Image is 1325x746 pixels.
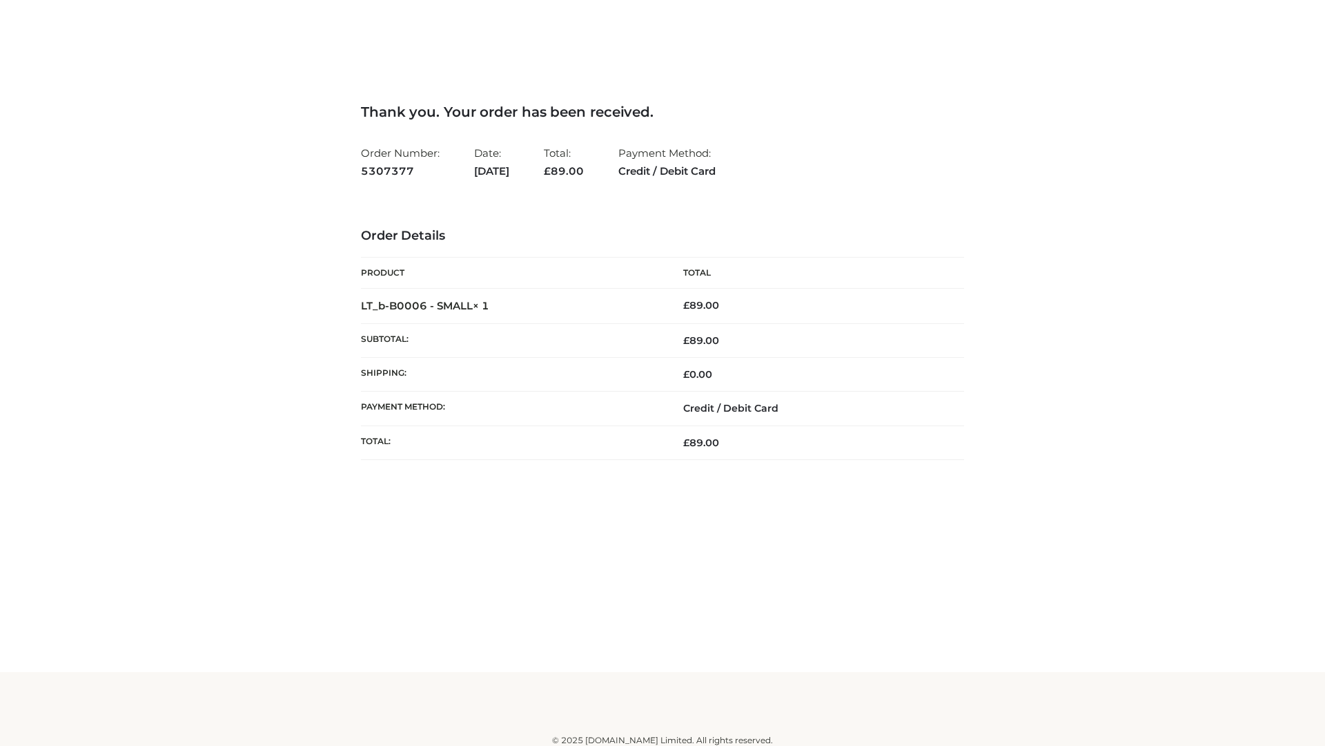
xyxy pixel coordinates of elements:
bdi: 0.00 [683,368,712,381]
strong: × 1 [473,299,489,312]
li: Payment Method: [618,141,716,183]
strong: 5307377 [361,162,440,180]
strong: Credit / Debit Card [618,162,716,180]
span: 89.00 [683,437,719,449]
span: 89.00 [683,334,719,347]
th: Subtotal: [361,323,662,357]
span: £ [544,164,551,178]
th: Total [662,258,964,289]
strong: [DATE] [474,162,509,180]
span: 89.00 [544,164,584,178]
li: Total: [544,141,584,183]
span: £ [683,368,689,381]
li: Date: [474,141,509,183]
span: £ [683,299,689,312]
span: £ [683,437,689,449]
th: Payment method: [361,392,662,425]
th: Total: [361,425,662,459]
strong: LT_b-B0006 - SMALL [361,299,489,312]
span: £ [683,334,689,347]
td: Credit / Debit Card [662,392,964,425]
li: Order Number: [361,141,440,183]
h3: Thank you. Your order has been received. [361,104,964,120]
h3: Order Details [361,229,964,244]
bdi: 89.00 [683,299,719,312]
th: Product [361,258,662,289]
th: Shipping: [361,358,662,392]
